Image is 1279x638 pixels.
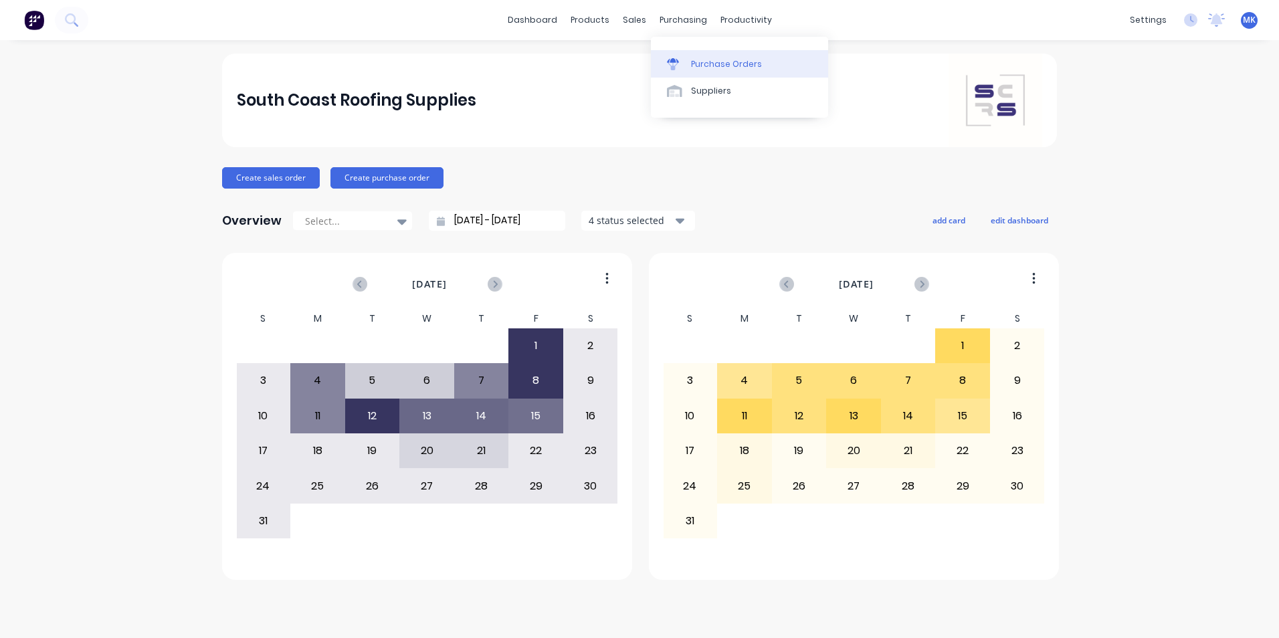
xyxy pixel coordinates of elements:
div: 3 [237,364,290,397]
div: 16 [991,399,1044,433]
div: 24 [664,469,717,502]
div: products [564,10,616,30]
div: 20 [827,434,880,467]
div: 5 [773,364,826,397]
div: 2 [564,329,617,362]
div: 28 [455,469,508,502]
div: 15 [936,399,989,433]
div: 7 [882,364,935,397]
div: 5 [346,364,399,397]
div: 31 [664,504,717,538]
a: dashboard [501,10,564,30]
a: Suppliers [651,78,828,104]
div: T [454,309,509,328]
div: 15 [509,399,563,433]
button: Create purchase order [330,167,444,189]
div: 6 [827,364,880,397]
div: Overview [222,207,282,234]
span: [DATE] [839,277,874,292]
div: W [826,309,881,328]
div: T [772,309,827,328]
div: 6 [400,364,454,397]
div: Suppliers [691,85,731,97]
div: 7 [455,364,508,397]
div: 26 [773,469,826,502]
button: Create sales order [222,167,320,189]
div: 11 [291,399,345,433]
div: 23 [991,434,1044,467]
div: 22 [509,434,563,467]
div: 21 [882,434,935,467]
div: S [236,309,291,328]
div: 4 [718,364,771,397]
div: W [399,309,454,328]
div: productivity [714,10,779,30]
div: S [990,309,1045,328]
button: add card [924,211,974,229]
div: purchasing [653,10,714,30]
div: 17 [664,434,717,467]
div: 21 [455,434,508,467]
div: F [935,309,990,328]
div: 2 [991,329,1044,362]
div: 10 [237,399,290,433]
div: 25 [291,469,345,502]
div: 13 [827,399,880,433]
div: 19 [773,434,826,467]
div: 30 [991,469,1044,502]
div: 13 [400,399,454,433]
div: M [717,309,772,328]
a: Purchase Orders [651,50,828,77]
div: 14 [455,399,508,433]
div: 18 [718,434,771,467]
span: MK [1243,14,1256,26]
div: 8 [936,364,989,397]
div: 1 [936,329,989,362]
div: 4 [291,364,345,397]
div: 16 [564,399,617,433]
div: settings [1123,10,1173,30]
div: 12 [346,399,399,433]
div: F [508,309,563,328]
div: 27 [400,469,454,502]
div: 29 [936,469,989,502]
div: 3 [664,364,717,397]
img: Factory [24,10,44,30]
div: 14 [882,399,935,433]
div: 23 [564,434,617,467]
div: 29 [509,469,563,502]
div: South Coast Roofing Supplies [237,87,476,114]
img: South Coast Roofing Supplies [949,54,1042,147]
div: 17 [237,434,290,467]
div: 24 [237,469,290,502]
div: T [345,309,400,328]
div: 11 [718,399,771,433]
div: 19 [346,434,399,467]
div: 4 status selected [589,213,673,227]
div: 9 [991,364,1044,397]
button: edit dashboard [982,211,1057,229]
div: 28 [882,469,935,502]
div: S [663,309,718,328]
div: M [290,309,345,328]
div: 18 [291,434,345,467]
div: sales [616,10,653,30]
div: 31 [237,504,290,538]
div: 22 [936,434,989,467]
div: 26 [346,469,399,502]
div: Purchase Orders [691,58,762,70]
div: 30 [564,469,617,502]
div: 27 [827,469,880,502]
div: S [563,309,618,328]
div: 8 [509,364,563,397]
div: 20 [400,434,454,467]
div: 1 [509,329,563,362]
span: [DATE] [412,277,447,292]
div: T [881,309,936,328]
div: 9 [564,364,617,397]
div: 12 [773,399,826,433]
button: 4 status selected [581,211,695,231]
div: 10 [664,399,717,433]
div: 25 [718,469,771,502]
